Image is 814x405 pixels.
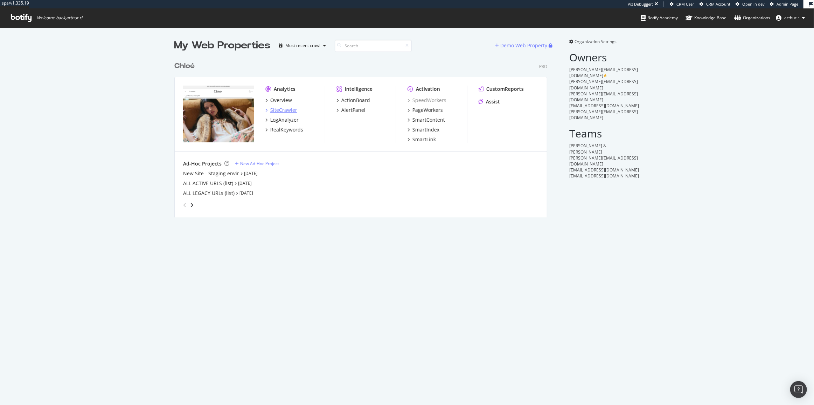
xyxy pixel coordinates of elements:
div: SiteCrawler [270,107,297,114]
div: LogAnalyzer [270,116,299,123]
a: CustomReports [479,86,524,93]
div: Overview [270,97,292,104]
div: RealKeywords [270,126,303,133]
div: ActionBoard [341,97,370,104]
div: angle-left [180,200,189,211]
span: [PERSON_NAME][EMAIL_ADDRESS][DOMAIN_NAME] [570,91,638,103]
div: My Web Properties [174,39,271,53]
span: [PERSON_NAME][EMAIL_ADDRESS][DOMAIN_NAME] [570,155,638,167]
div: Organizations [734,14,770,21]
button: arthur.r [770,12,810,23]
div: Intelligence [345,86,373,93]
a: [DATE] [239,190,253,196]
span: CRM Account [706,1,730,7]
span: arthur.r [784,15,799,21]
a: AlertPanel [336,107,366,114]
a: SmartContent [408,116,445,123]
span: CRM User [676,1,694,7]
a: Overview [265,97,292,104]
a: Assist [479,98,500,105]
a: RealKeywords [265,126,303,133]
div: CustomReports [486,86,524,93]
button: Most recent crawl [276,40,329,51]
span: Open in dev [742,1,765,7]
span: Welcome back, arthur.r ! [37,15,82,21]
a: SpeedWorkers [408,97,446,104]
div: SmartIndex [412,126,439,133]
span: Admin Page [777,1,798,7]
span: [PERSON_NAME][EMAIL_ADDRESS][DOMAIN_NAME] [570,67,638,79]
div: Pro [539,63,547,69]
div: Analytics [274,86,295,93]
a: [DATE] [244,170,258,176]
span: [EMAIL_ADDRESS][DOMAIN_NAME] [570,103,639,109]
div: Chloé [174,61,195,71]
a: SmartIndex [408,126,439,133]
div: Open Intercom Messenger [790,381,807,398]
a: Chloé [174,61,197,71]
span: Organization Settings [575,39,617,45]
div: Knowledge Base [686,14,726,21]
a: Demo Web Property [495,42,549,48]
a: Botify Academy [641,8,678,27]
div: grid [174,53,553,217]
div: Activation [416,86,440,93]
a: Organizations [734,8,770,27]
span: [EMAIL_ADDRESS][DOMAIN_NAME] [570,167,639,173]
span: [EMAIL_ADDRESS][DOMAIN_NAME] [570,173,639,179]
div: New Ad-Hoc Project [240,161,279,167]
a: LogAnalyzer [265,116,299,123]
input: Search [335,40,412,52]
a: SmartLink [408,136,436,143]
a: Admin Page [770,1,798,7]
div: Viz Debugger: [628,1,653,7]
span: [PERSON_NAME][EMAIL_ADDRESS][DOMAIN_NAME] [570,109,638,121]
a: ALL ACTIVE URLS (list) [183,180,233,187]
div: Botify Academy [641,14,678,21]
a: CRM User [670,1,694,7]
a: Knowledge Base [686,8,726,27]
div: Most recent crawl [286,43,321,48]
div: angle-right [189,202,194,209]
a: CRM Account [700,1,730,7]
a: New Ad-Hoc Project [235,161,279,167]
img: www.chloe.com [183,86,254,142]
a: SiteCrawler [265,107,297,114]
h2: Owners [570,52,640,63]
div: SmartContent [412,116,445,123]
a: PageWorkers [408,107,443,114]
button: Demo Web Property [495,40,549,51]
div: PageWorkers [412,107,443,114]
span: [PERSON_NAME][EMAIL_ADDRESS][DOMAIN_NAME] [570,79,638,90]
a: [DATE] [238,180,252,186]
a: Open in dev [736,1,765,7]
a: ALL LEGACY URLs (list) [183,190,235,197]
a: ActionBoard [336,97,370,104]
a: New Site - Staging envir [183,170,239,177]
div: Ad-Hoc Projects [183,160,222,167]
div: SmartLink [412,136,436,143]
h2: Teams [570,128,640,139]
div: AlertPanel [341,107,366,114]
div: Demo Web Property [501,42,548,49]
div: Assist [486,98,500,105]
div: [PERSON_NAME] & [PERSON_NAME] [570,143,640,155]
